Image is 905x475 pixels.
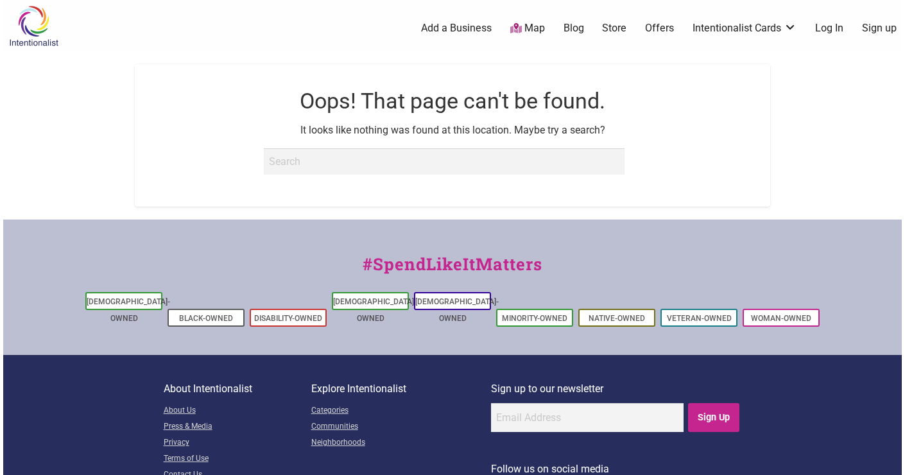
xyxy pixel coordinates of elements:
a: Categories [311,403,491,419]
input: Sign Up [688,403,740,432]
a: Terms of Use [164,451,311,467]
a: [DEMOGRAPHIC_DATA]-Owned [87,297,170,323]
a: Disability-Owned [254,314,322,323]
p: About Intentionalist [164,381,311,397]
a: Log In [815,21,843,35]
a: Privacy [164,435,311,451]
a: Veteran-Owned [667,314,732,323]
a: Sign up [862,21,897,35]
p: Sign up to our newsletter [491,381,742,397]
a: Map [510,21,545,36]
a: Black-Owned [179,314,233,323]
a: Offers [645,21,674,35]
input: Search [264,148,625,174]
a: [DEMOGRAPHIC_DATA]-Owned [415,297,499,323]
a: Neighborhoods [311,435,491,451]
p: It looks like nothing was found at this location. Maybe try a search? [169,122,736,139]
a: Intentionalist Cards [693,21,797,35]
a: Add a Business [421,21,492,35]
input: Email Address [491,403,684,432]
a: Minority-Owned [502,314,567,323]
a: [DEMOGRAPHIC_DATA]-Owned [333,297,417,323]
a: Press & Media [164,419,311,435]
a: Blog [564,21,584,35]
a: Communities [311,419,491,435]
p: Explore Intentionalist [311,381,491,397]
a: Woman-Owned [751,314,811,323]
img: Intentionalist [3,5,64,47]
a: Store [602,21,626,35]
div: #SpendLikeItMatters [3,252,902,289]
h1: Oops! That page can't be found. [169,86,736,117]
a: Native-Owned [589,314,645,323]
a: About Us [164,403,311,419]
